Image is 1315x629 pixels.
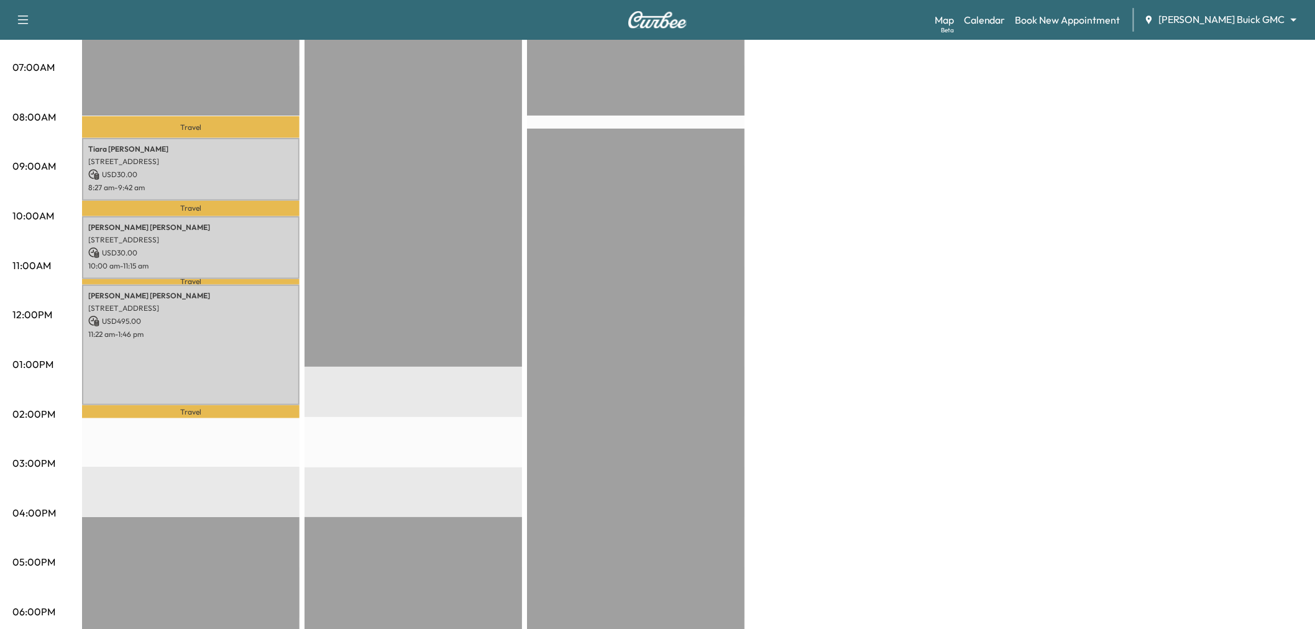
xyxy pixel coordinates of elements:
p: [STREET_ADDRESS] [88,157,293,167]
p: Travel [82,279,300,285]
p: Tiara [PERSON_NAME] [88,144,293,154]
p: 08:00AM [12,109,56,124]
p: 12:00PM [12,307,52,322]
p: 8:27 am - 9:42 am [88,183,293,193]
p: USD 30.00 [88,169,293,180]
p: USD 495.00 [88,316,293,327]
p: Travel [82,405,300,419]
div: Beta [941,25,954,35]
p: [PERSON_NAME] [PERSON_NAME] [88,223,293,232]
span: [PERSON_NAME] Buick GMC [1159,12,1285,27]
p: [PERSON_NAME] [PERSON_NAME] [88,291,293,301]
p: USD 30.00 [88,247,293,259]
p: [STREET_ADDRESS] [88,303,293,313]
p: Travel [82,116,300,138]
p: 03:00PM [12,456,55,471]
p: 11:22 am - 1:46 pm [88,329,293,339]
p: 10:00AM [12,208,54,223]
img: Curbee Logo [628,11,687,29]
p: 01:00PM [12,357,53,372]
p: 06:00PM [12,604,55,619]
p: 02:00PM [12,406,55,421]
p: 11:00AM [12,258,51,273]
a: Calendar [964,12,1006,27]
p: [STREET_ADDRESS] [88,235,293,245]
p: 09:00AM [12,158,56,173]
p: 04:00PM [12,505,56,520]
p: Travel [82,201,300,216]
p: 05:00PM [12,554,55,569]
a: MapBeta [935,12,954,27]
p: 07:00AM [12,60,55,75]
p: 10:00 am - 11:15 am [88,261,293,271]
a: Book New Appointment [1015,12,1120,27]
